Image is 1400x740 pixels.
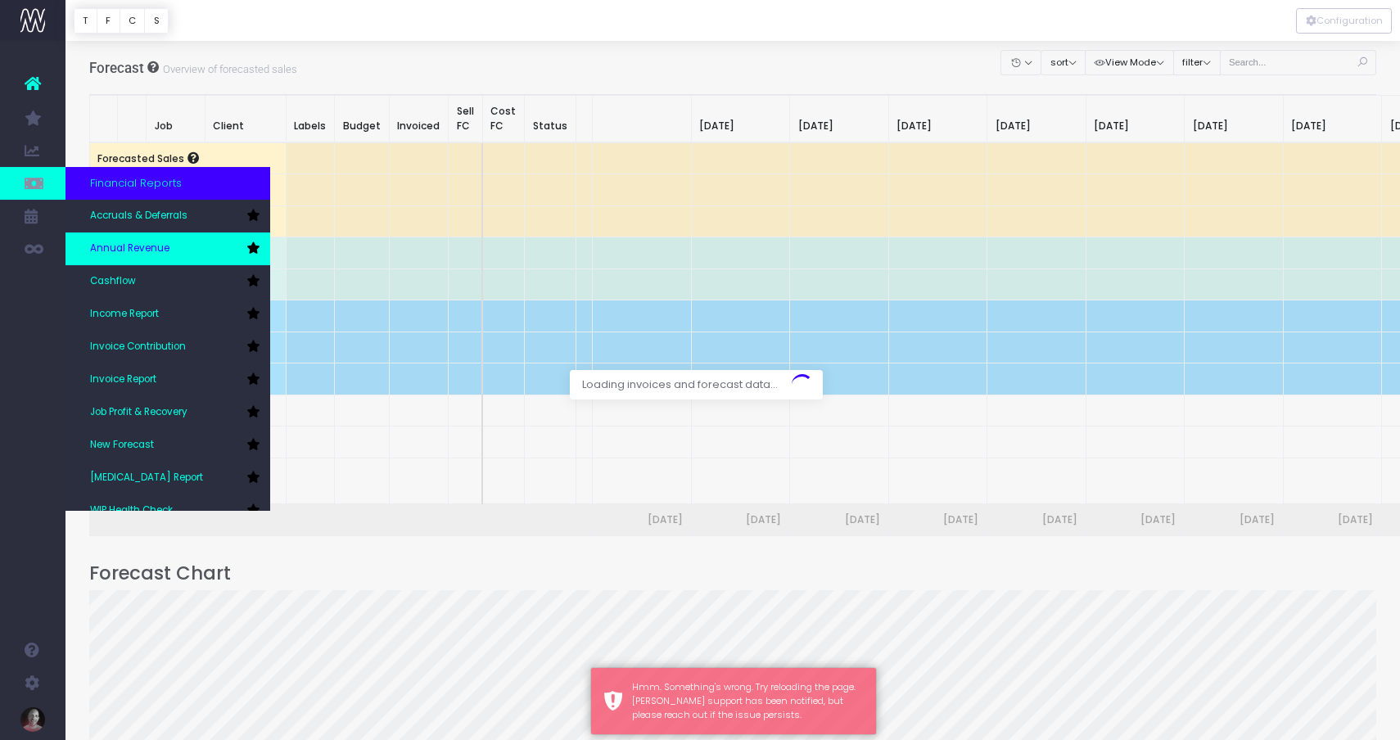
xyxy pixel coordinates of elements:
[90,372,156,387] span: Invoice Report
[632,680,864,722] div: Hmm. Something's wrong. Try reloading the page. [PERSON_NAME] support has been notified, but plea...
[97,8,120,34] button: F
[74,8,169,34] div: Vertical button group
[65,232,270,265] a: Annual Revenue
[90,175,182,192] span: Financial Reports
[65,298,270,331] a: Income Report
[144,8,169,34] button: S
[65,200,270,232] a: Accruals & Deferrals
[65,396,270,429] a: Job Profit & Recovery
[90,340,186,354] span: Invoice Contribution
[97,151,199,166] span: Forecasted Sales
[65,331,270,363] a: Invoice Contribution
[74,8,97,34] button: T
[90,241,169,256] span: Annual Revenue
[1296,8,1392,34] button: Configuration
[65,265,270,298] a: Cashflow
[570,370,790,399] span: Loading invoices and forecast data...
[1296,8,1392,34] div: Vertical button group
[90,274,136,289] span: Cashflow
[20,707,45,732] img: images/default_profile_image.png
[120,8,146,34] button: C
[90,405,187,420] span: Job Profit & Recovery
[90,438,154,453] span: New Forecast
[90,307,159,322] span: Income Report
[90,503,173,518] span: WIP Health Check
[90,209,187,223] span: Accruals & Deferrals
[65,462,270,494] a: [MEDICAL_DATA] Report
[65,363,270,396] a: Invoice Report
[65,494,270,527] a: WIP Health Check
[65,429,270,462] a: New Forecast
[90,471,203,485] span: [MEDICAL_DATA] Report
